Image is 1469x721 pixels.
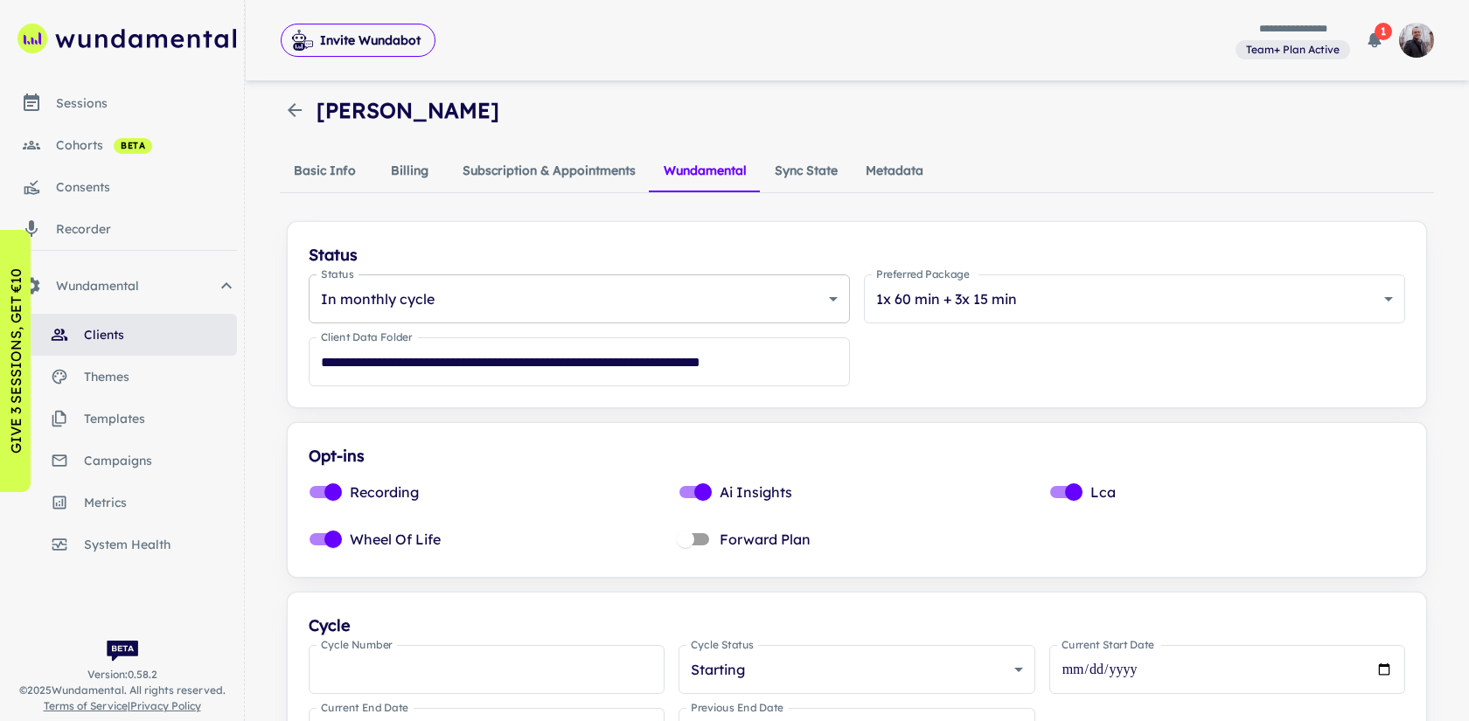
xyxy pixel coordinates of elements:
[56,135,237,155] div: cohorts
[7,124,237,166] a: cohorts beta
[876,267,970,281] label: Preferred Package
[84,367,237,386] span: themes
[7,440,237,482] a: campaigns
[691,700,783,715] label: Previous End Date
[84,325,237,344] span: clients
[720,482,792,503] span: Ai Insights
[7,314,237,356] a: clients
[321,267,354,281] label: Status
[19,683,226,698] span: © 2025 Wundamental. All rights reserved.
[7,265,237,307] div: Wundamental
[1062,637,1154,652] label: Current Start Date
[1236,38,1350,60] a: View and manage your current plan and billing details.
[1375,23,1392,40] span: 1
[317,94,499,126] h4: [PERSON_NAME]
[852,150,937,192] button: Metadata
[7,166,237,208] a: consents
[56,94,237,113] div: sessions
[449,150,650,192] button: Subscription & Appointments
[84,409,237,428] span: templates
[280,150,1434,192] div: client detail tabs
[1239,42,1347,58] span: Team+ Plan Active
[87,667,157,683] span: Version: 0.58.2
[130,699,201,712] a: Privacy Policy
[691,637,754,652] label: Cycle Status
[321,637,393,652] label: Cycle Number
[679,645,1034,694] div: Starting
[84,451,237,470] span: campaigns
[309,444,1405,468] h6: Opt-ins
[7,398,237,440] a: templates
[280,150,370,192] button: Basic Info
[864,274,1405,323] div: 1x 60 min + 3x 15 min
[7,356,237,398] a: themes
[84,535,237,554] span: system health
[56,219,237,239] div: recorder
[761,150,852,192] button: Sync State
[281,23,435,58] span: Invite Wundabot to record a meeting
[7,523,237,565] a: system health
[720,529,811,550] span: Forward Plan
[44,699,128,712] a: Terms of Service
[5,268,26,454] p: GIVE 3 SESSIONS, GET €10
[7,482,237,523] a: metrics
[309,614,1405,638] h6: Cycle
[84,493,237,512] span: metrics
[44,698,201,714] span: |
[1357,23,1392,58] button: 1
[1399,23,1434,58] img: photoURL
[114,139,152,153] span: beta
[56,177,237,197] div: consents
[321,700,408,715] label: Current End Date
[350,482,419,503] span: Recording
[56,276,216,295] span: Wundamental
[281,24,435,57] button: Invite Wundabot
[321,329,412,344] label: Client Data Folder
[309,243,1405,267] h6: Status
[1090,482,1116,503] span: Lca
[350,529,441,550] span: Wheel Of Life
[7,82,237,124] a: sessions
[7,208,237,250] a: recorder
[1236,40,1350,58] span: View and manage your current plan and billing details.
[309,274,850,323] div: In monthly cycle
[370,150,449,192] button: Billing
[650,150,761,192] button: Wundamental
